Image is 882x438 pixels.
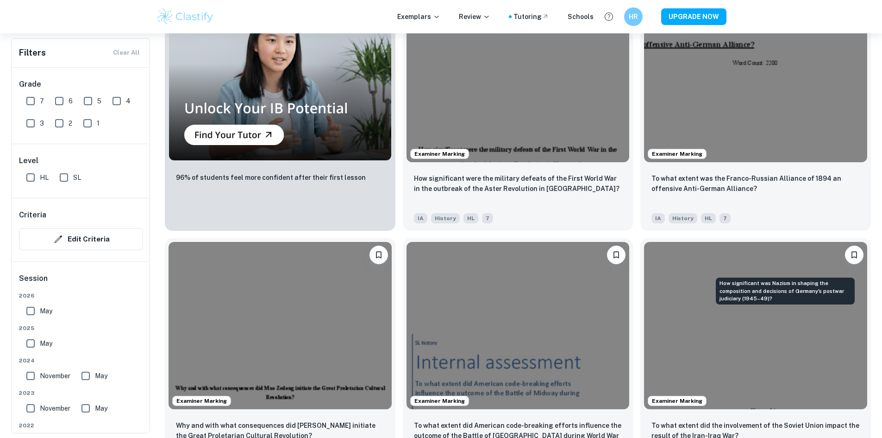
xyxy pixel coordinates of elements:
p: Review [459,12,490,22]
img: History IA example thumbnail: Why and with what consequences did Mao Z [169,242,392,409]
span: 7 [719,213,731,223]
div: How significant was Nazism in shaping the composition and decisions of Germany’s postwar judiciar... [716,278,855,305]
span: May [95,403,107,413]
span: 7 [40,96,44,106]
button: Help and Feedback [601,9,617,25]
span: Examiner Marking [411,150,469,158]
button: Bookmark [845,246,863,264]
span: May [40,306,52,316]
span: IA [414,213,427,223]
span: History [431,213,460,223]
span: 4 [126,96,131,106]
span: 2 [69,118,72,128]
a: Schools [568,12,594,22]
span: 1 [97,118,100,128]
button: UPGRADE NOW [661,8,726,25]
span: 2026 [19,292,143,300]
button: Bookmark [369,246,388,264]
button: Edit Criteria [19,228,143,250]
span: May [40,338,52,349]
h6: HR [628,12,638,22]
p: 96% of students feel more confident after their first lesson [176,172,366,183]
span: 3 [40,118,44,128]
span: Examiner Marking [648,397,706,405]
span: November [40,403,70,413]
img: History IA example thumbnail: To what extent did American code-breakin [407,242,630,409]
p: Exemplars [397,12,440,22]
span: 2025 [19,324,143,332]
span: HL [701,213,716,223]
span: 6 [69,96,73,106]
span: History [669,213,697,223]
h6: Filters [19,46,46,59]
span: 2023 [19,389,143,397]
span: HL [40,172,49,183]
button: Bookmark [607,246,626,264]
span: 2022 [19,421,143,430]
p: How significant were the military defeats of the First World War in the outbreak of the Aster Rev... [414,173,622,194]
span: 7 [482,213,493,223]
h6: Session [19,273,143,292]
span: HL [463,213,478,223]
span: 2024 [19,356,143,365]
a: Tutoring [513,12,549,22]
img: History IA example thumbnail: To what extent did the involvement of th [644,242,867,409]
img: Clastify logo [156,7,215,26]
span: May [95,371,107,381]
h6: Criteria [19,209,46,221]
button: HR [624,7,643,26]
p: To what extent was the Franco-Russian Alliance of 1894 an offensive Anti-German Alliance? [651,173,860,194]
h6: Grade [19,79,143,90]
span: 5 [97,96,101,106]
span: SL [73,172,81,183]
span: Examiner Marking [411,397,469,405]
span: Examiner Marking [648,150,706,158]
h6: Level [19,155,143,166]
span: Examiner Marking [173,397,231,405]
span: November [40,371,70,381]
span: IA [651,213,665,223]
